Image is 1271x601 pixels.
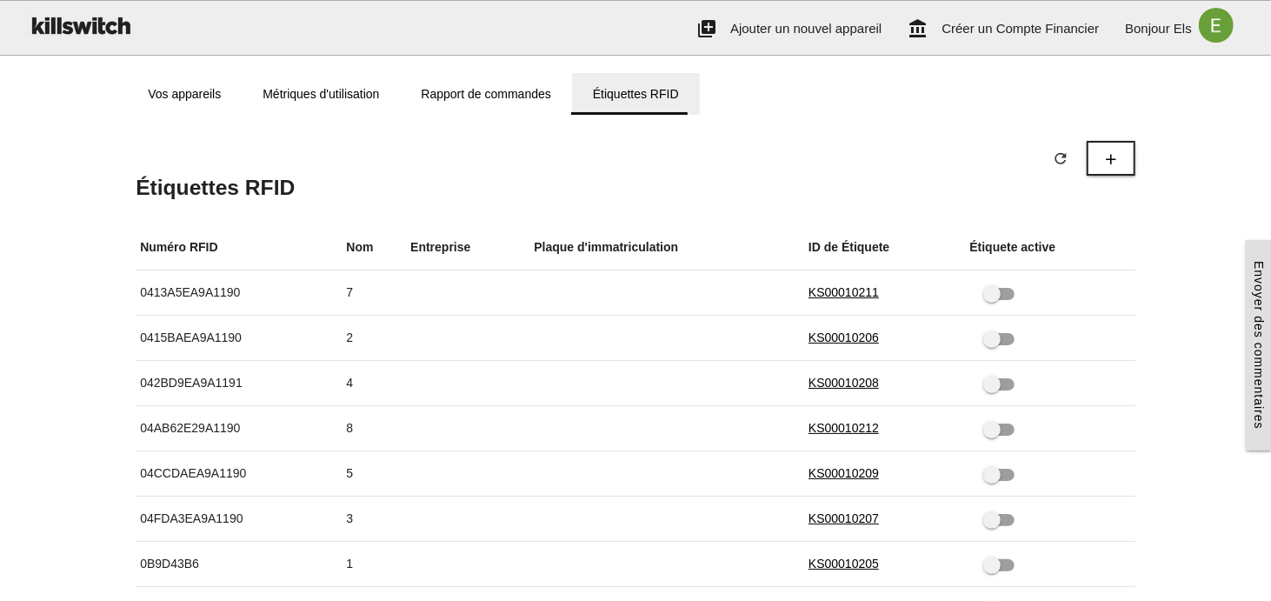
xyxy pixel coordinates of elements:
[136,451,342,496] td: 04CCDAEA9A1190
[1125,21,1170,36] span: Bonjour
[1174,21,1192,36] span: Els
[942,21,1099,36] span: Créer un Compte Financier
[342,360,406,405] td: 4
[572,73,700,115] a: Étiquettes RFID
[809,285,879,299] a: KS00010211
[809,557,879,571] a: KS00010205
[136,496,342,541] td: 04FDA3EA9A1190
[1038,143,1083,174] button: refresh
[342,315,406,360] td: 2
[908,1,928,57] i: account_balance
[136,270,342,315] td: 0413A5EA9A1190
[809,466,879,480] a: KS00010209
[342,405,406,451] td: 8
[342,451,406,496] td: 5
[730,21,882,36] span: Ajouter un nouvel appareil
[1192,1,1241,50] img: ACg8ocIirSXHfB9SltxC6R7XKmvCMxiKI3o1g1eYLZOXVaH2AjNIiQ=s96-c
[136,315,342,360] td: 0415BAEA9A1190
[696,1,717,57] i: add_to_photos
[136,225,342,270] th: Numéro RFID
[342,225,406,270] th: Nom
[342,541,406,586] td: 1
[242,73,400,115] a: Métriques d'utilisation
[342,270,406,315] td: 7
[136,541,342,586] td: 0B9D43B6
[127,73,242,115] a: Vos appareils
[406,225,529,270] th: Entreprise
[400,73,571,115] a: Rapport de commandes
[26,1,134,50] img: ks-logo-black-160-b.png
[965,225,1135,270] th: Étiquete active
[1102,143,1120,176] i: add
[1246,240,1271,451] a: Envoyer des commentaires
[1087,141,1135,176] button: add
[1052,143,1069,174] i: refresh
[136,405,342,451] td: 04AB62E29A1190
[809,421,879,435] a: KS00010212
[809,331,879,344] a: KS00010206
[136,176,1135,199] h5: Étiquettes RFID
[809,376,879,390] a: KS00010208
[342,496,406,541] td: 3
[804,225,965,270] th: ID de Étiquete
[809,511,879,525] a: KS00010207
[136,360,342,405] td: 042BD9EA9A1191
[529,225,804,270] th: Plaque d'immatriculation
